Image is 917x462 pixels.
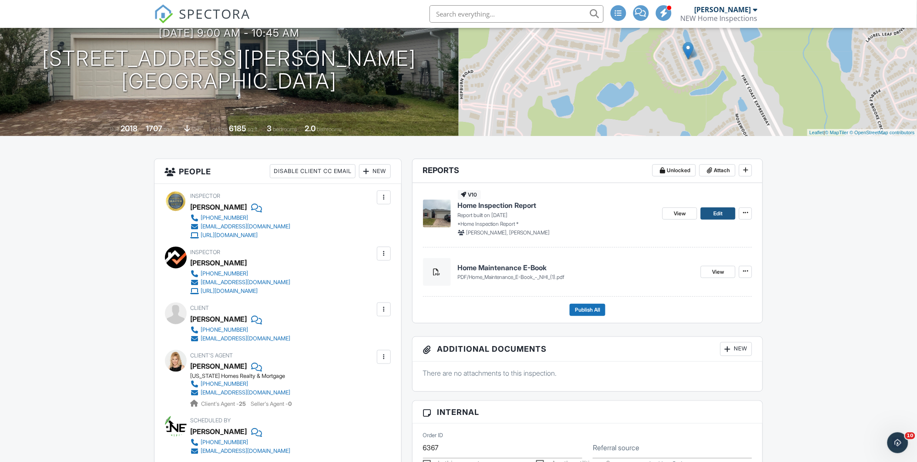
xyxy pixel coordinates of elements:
[191,352,233,359] span: Client's Agent
[202,401,248,407] span: Client's Agent -
[191,388,291,397] a: [EMAIL_ADDRESS][DOMAIN_NAME]
[317,126,342,132] span: bathrooms
[248,126,259,132] span: sq.ft.
[201,279,291,286] div: [EMAIL_ADDRESS][DOMAIN_NAME]
[201,214,249,221] div: [PHONE_NUMBER]
[191,231,291,240] a: [URL][DOMAIN_NAME]
[273,126,297,132] span: bedrooms
[807,129,917,136] div: |
[201,270,249,277] div: [PHONE_NUMBER]
[201,448,291,455] div: [EMAIL_ADDRESS][DOMAIN_NAME]
[191,249,221,255] span: Inspector
[251,401,292,407] span: Seller's Agent -
[201,288,258,295] div: [URL][DOMAIN_NAME]
[267,124,272,133] div: 3
[825,130,849,135] a: © MapTiler
[423,368,752,378] p: There are no attachments to this inspection.
[720,342,752,356] div: New
[121,124,138,133] div: 2018
[191,305,209,311] span: Client
[430,5,604,23] input: Search everything...
[191,313,247,326] div: [PERSON_NAME]
[209,126,228,132] span: Lot Size
[191,200,247,214] div: [PERSON_NAME]
[593,443,639,452] label: Referral source
[191,417,231,424] span: Scheduled By
[359,164,391,178] div: New
[146,124,162,133] div: 1707
[154,4,173,24] img: The Best Home Inspection Software - Spectora
[201,335,291,342] div: [EMAIL_ADDRESS][DOMAIN_NAME]
[191,126,201,132] span: slab
[239,401,246,407] strong: 25
[270,164,356,178] div: Disable Client CC Email
[201,439,249,446] div: [PHONE_NUMBER]
[810,130,824,135] a: Leaflet
[201,232,258,239] div: [URL][DOMAIN_NAME]
[887,432,908,453] iframe: Intercom live chat
[305,124,316,133] div: 2.0
[423,432,443,440] label: Order ID
[110,126,119,132] span: Built
[191,287,291,296] a: [URL][DOMAIN_NAME]
[191,193,221,199] span: Inspector
[155,159,401,184] h3: People
[201,223,291,230] div: [EMAIL_ADDRESS][DOMAIN_NAME]
[191,256,247,269] div: [PERSON_NAME]
[179,4,251,23] span: SPECTORA
[201,326,249,333] div: [PHONE_NUMBER]
[191,326,291,334] a: [PHONE_NUMBER]
[191,425,247,438] div: [PERSON_NAME]
[229,124,246,133] div: 6185
[905,432,915,439] span: 10
[681,14,758,23] div: NEW Home Inspections
[850,130,915,135] a: © OpenStreetMap contributors
[191,447,291,455] a: [EMAIL_ADDRESS][DOMAIN_NAME]
[42,47,416,93] h1: [STREET_ADDRESS][PERSON_NAME] [GEOGRAPHIC_DATA]
[191,269,291,278] a: [PHONE_NUMBER]
[413,401,763,424] h3: Internal
[695,5,751,14] div: [PERSON_NAME]
[289,401,292,407] strong: 0
[191,334,291,343] a: [EMAIL_ADDRESS][DOMAIN_NAME]
[201,389,291,396] div: [EMAIL_ADDRESS][DOMAIN_NAME]
[191,438,291,447] a: [PHONE_NUMBER]
[201,380,249,387] div: [PHONE_NUMBER]
[159,27,299,39] h3: [DATE] 9:00 am - 10:45 am
[191,373,298,380] div: [US_STATE] Homes Realty & Mortgage
[154,12,251,30] a: SPECTORA
[191,360,247,373] a: [PERSON_NAME]
[164,126,176,132] span: sq. ft.
[191,278,291,287] a: [EMAIL_ADDRESS][DOMAIN_NAME]
[413,337,763,362] h3: Additional Documents
[191,214,291,222] a: [PHONE_NUMBER]
[191,222,291,231] a: [EMAIL_ADDRESS][DOMAIN_NAME]
[191,380,291,388] a: [PHONE_NUMBER]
